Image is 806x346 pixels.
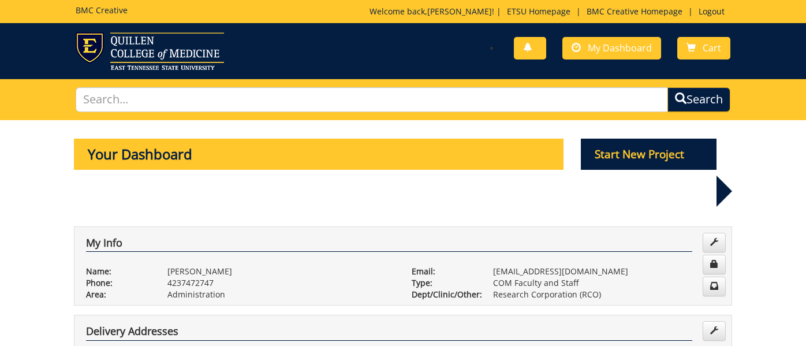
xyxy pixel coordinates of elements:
[167,289,394,300] p: Administration
[412,289,476,300] p: Dept/Clinic/Other:
[86,237,692,252] h4: My Info
[76,32,224,70] img: ETSU logo
[74,139,564,170] p: Your Dashboard
[76,87,667,112] input: Search...
[493,277,720,289] p: COM Faculty and Staff
[703,42,721,54] span: Cart
[677,37,730,59] a: Cart
[703,277,726,296] a: Change Communication Preferences
[370,6,730,17] p: Welcome back, ! | | |
[562,37,661,59] a: My Dashboard
[581,6,688,17] a: BMC Creative Homepage
[412,277,476,289] p: Type:
[703,321,726,341] a: Edit Addresses
[703,233,726,252] a: Edit Info
[493,266,720,277] p: [EMAIL_ADDRESS][DOMAIN_NAME]
[167,277,394,289] p: 4237472747
[86,289,150,300] p: Area:
[86,326,692,341] h4: Delivery Addresses
[86,277,150,289] p: Phone:
[581,150,717,161] a: Start New Project
[667,87,730,112] button: Search
[501,6,576,17] a: ETSU Homepage
[588,42,652,54] span: My Dashboard
[703,255,726,274] a: Change Password
[412,266,476,277] p: Email:
[76,6,128,14] h5: BMC Creative
[167,266,394,277] p: [PERSON_NAME]
[427,6,492,17] a: [PERSON_NAME]
[581,139,717,170] p: Start New Project
[493,289,720,300] p: Research Corporation (RCO)
[86,266,150,277] p: Name:
[693,6,730,17] a: Logout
